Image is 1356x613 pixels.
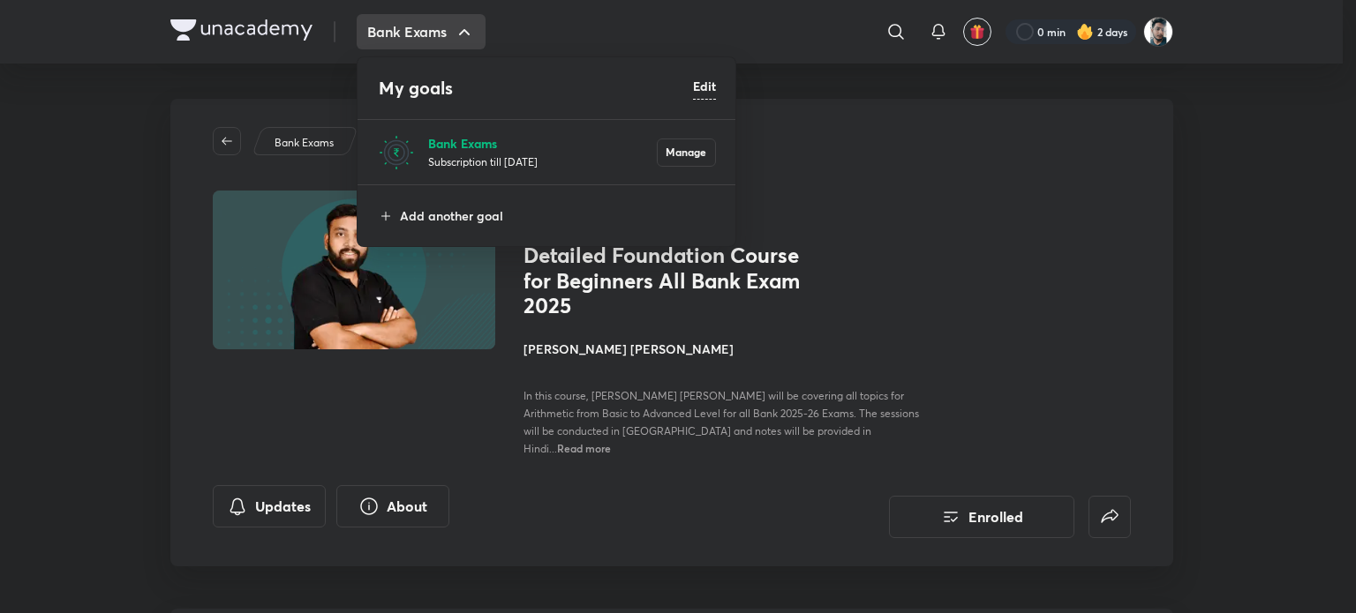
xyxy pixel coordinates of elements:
[657,138,716,167] button: Manage
[379,75,693,101] h4: My goals
[400,206,716,225] p: Add another goal
[428,134,657,153] p: Bank Exams
[428,153,657,170] p: Subscription till [DATE]
[379,135,414,170] img: Bank Exams
[693,77,716,95] h6: Edit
